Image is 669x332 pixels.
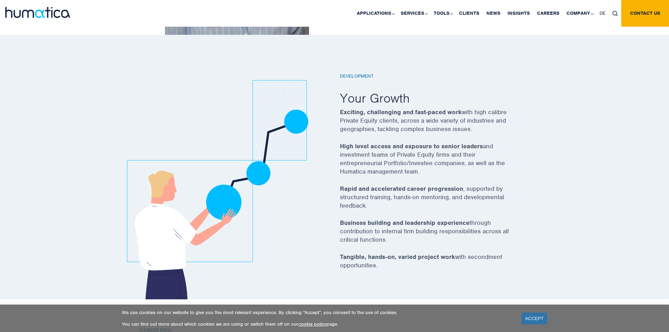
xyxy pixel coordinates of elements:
[599,10,605,16] span: DE
[122,310,513,315] p: We use cookies on our website to give you the most relevant experience. By clicking “Accept”, you...
[340,185,463,193] strong: Rapid and accelerated career progression
[340,253,455,261] strong: Tangible, hands-on, varied project work
[340,90,530,106] h2: Your Growth
[299,321,327,327] a: cookie policy
[340,253,530,278] p: with secondment opportunities.
[340,184,530,219] p: , supported by structured training, hands-on mentoring, and developmental feedback.
[340,108,530,142] p: with high calibre Private Equity clients, across a wide variety of industries and geographies, ta...
[522,313,547,324] a: ACCEPT
[122,321,513,327] p: You can find out more about which cookies we are using or switch them off on our page.
[340,142,483,150] strong: High level access and exposure to senior leaders
[612,11,618,16] img: search_icon
[340,219,530,253] p: through contribution to internal firm building responsibilities across all critical functions.
[340,73,530,79] h6: Development
[340,108,462,116] strong: Exciting, challenging and fast-paced work
[340,142,530,184] p: and investment teams of Private Equity firms and their entrepreneurial Portfolio/Investee compani...
[5,7,70,18] img: logo
[340,219,470,227] strong: Business building and leadership experience
[126,80,315,299] img: career_img3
